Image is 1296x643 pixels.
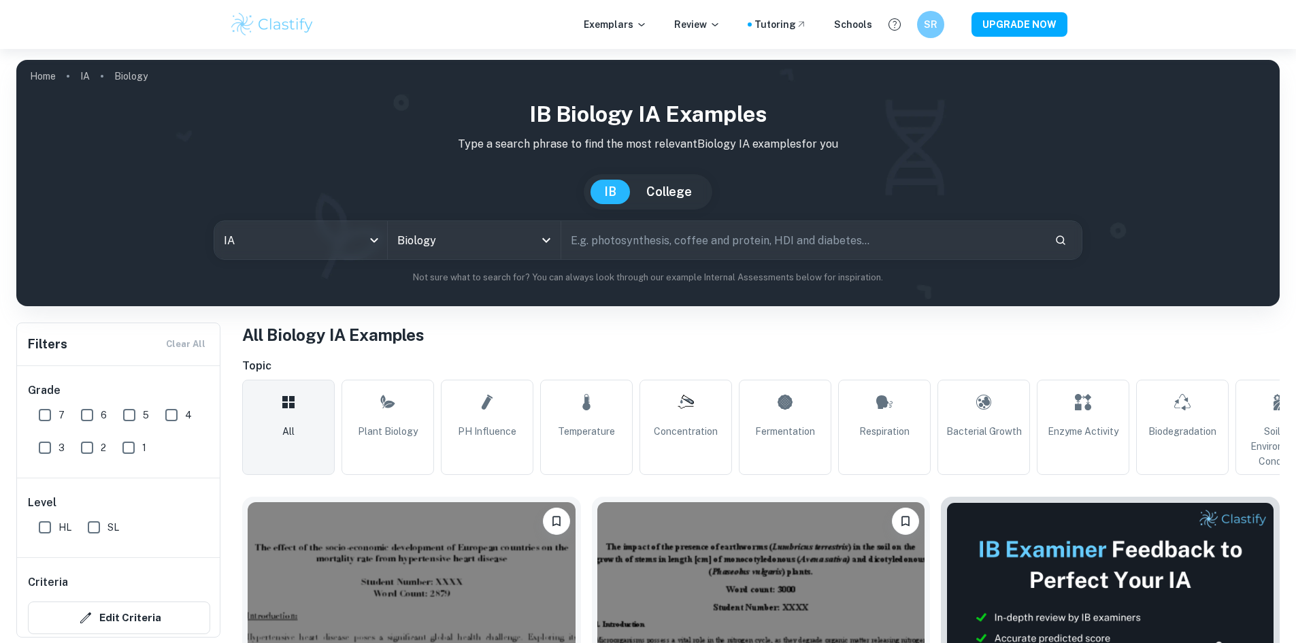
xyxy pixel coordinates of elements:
button: College [633,180,705,204]
input: E.g. photosynthesis, coffee and protein, HDI and diabetes... [561,221,1044,259]
span: 3 [59,440,65,455]
button: Help and Feedback [883,13,906,36]
button: Open [537,231,556,250]
span: 6 [101,408,107,423]
span: SL [107,520,119,535]
span: All [282,424,295,439]
h1: All Biology IA Examples [242,323,1280,347]
h6: Grade [28,382,210,399]
span: Fermentation [755,424,815,439]
span: Plant Biology [358,424,418,439]
button: UPGRADE NOW [971,12,1067,37]
span: Bacterial Growth [946,424,1022,439]
span: 2 [101,440,106,455]
p: Biology [114,69,148,84]
span: HL [59,520,71,535]
img: profile cover [16,60,1280,306]
p: Type a search phrase to find the most relevant Biology IA examples for you [27,136,1269,152]
button: IB [591,180,630,204]
button: Edit Criteria [28,601,210,634]
span: 1 [142,440,146,455]
h6: Criteria [28,574,68,591]
a: Tutoring [754,17,807,32]
button: SR [917,11,944,38]
span: Respiration [859,424,910,439]
button: Search [1049,229,1072,252]
p: Not sure what to search for? You can always look through our example Internal Assessments below f... [27,271,1269,284]
h6: Level [28,495,210,511]
p: Review [674,17,720,32]
h6: Topic [242,358,1280,374]
a: Home [30,67,56,86]
button: Bookmark [892,508,919,535]
span: Temperature [558,424,615,439]
span: 4 [185,408,192,423]
span: Biodegradation [1148,424,1216,439]
a: IA [80,67,90,86]
h1: IB Biology IA examples [27,98,1269,131]
h6: SR [923,17,938,32]
div: IA [214,221,387,259]
p: Exemplars [584,17,647,32]
h6: Filters [28,335,67,354]
span: pH Influence [458,424,516,439]
a: Schools [834,17,872,32]
span: Concentration [654,424,718,439]
span: Enzyme Activity [1048,424,1118,439]
img: Clastify logo [229,11,316,38]
span: 7 [59,408,65,423]
span: 5 [143,408,149,423]
button: Bookmark [543,508,570,535]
